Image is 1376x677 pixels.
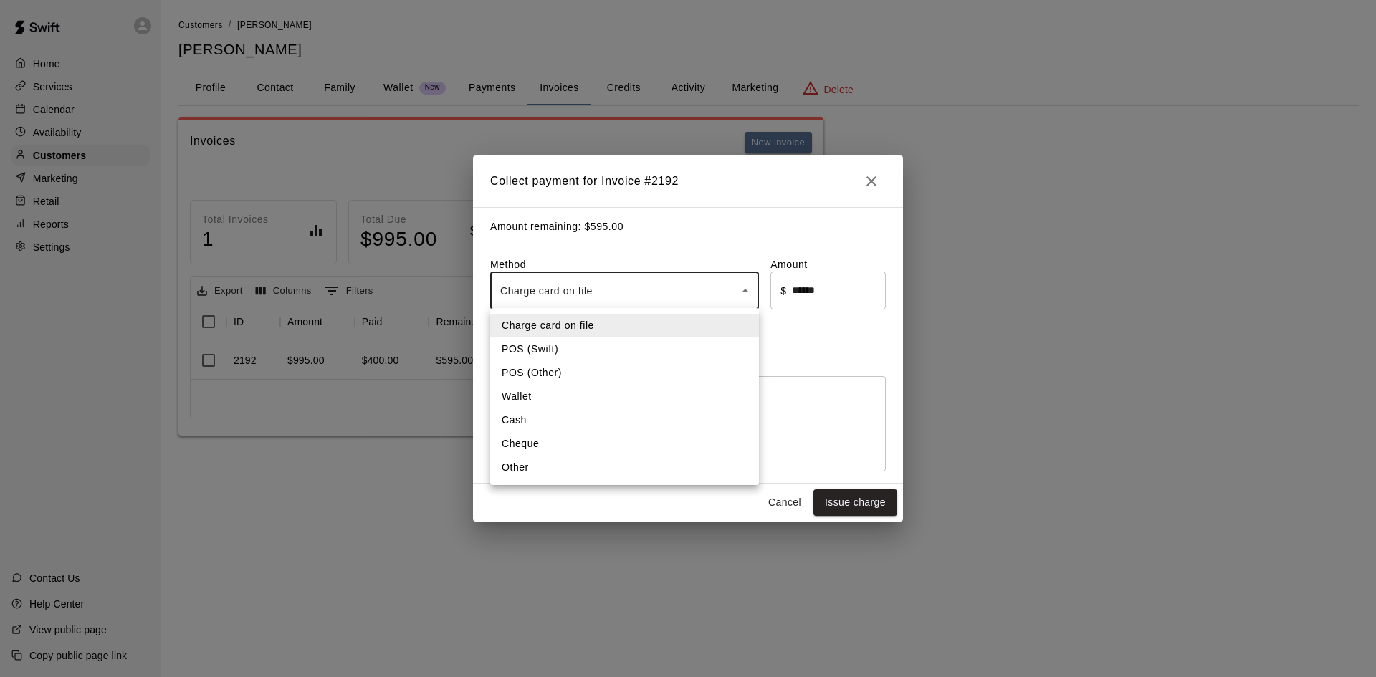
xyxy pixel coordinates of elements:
li: Other [490,456,759,479]
li: POS (Other) [490,361,759,385]
li: Wallet [490,385,759,408]
li: Cheque [490,432,759,456]
li: Cash [490,408,759,432]
li: POS (Swift) [490,337,759,361]
li: Charge card on file [490,314,759,337]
